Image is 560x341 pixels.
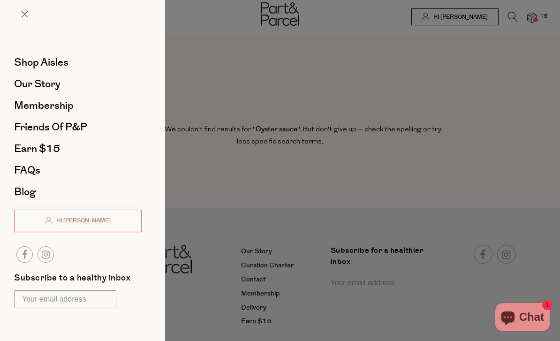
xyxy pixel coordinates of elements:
span: Friends of P&P [14,120,87,135]
a: FAQs [14,165,142,175]
span: Our Story [14,76,61,91]
a: Blog [14,187,142,197]
a: Hi [PERSON_NAME] [14,210,142,232]
a: Membership [14,100,142,111]
span: Membership [14,98,74,113]
a: Friends of P&P [14,122,142,132]
span: Earn $15 [14,141,60,156]
span: Blog [14,184,36,199]
a: Our Story [14,79,142,89]
label: Subscribe to a healthy inbox [14,274,130,286]
span: Hi [PERSON_NAME] [54,217,111,225]
span: Shop Aisles [14,55,68,70]
span: FAQs [14,163,40,178]
inbox-online-store-chat: Shopify online store chat [492,303,552,333]
input: Your email address [14,290,116,308]
a: Earn $15 [14,144,142,154]
a: Shop Aisles [14,57,142,68]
